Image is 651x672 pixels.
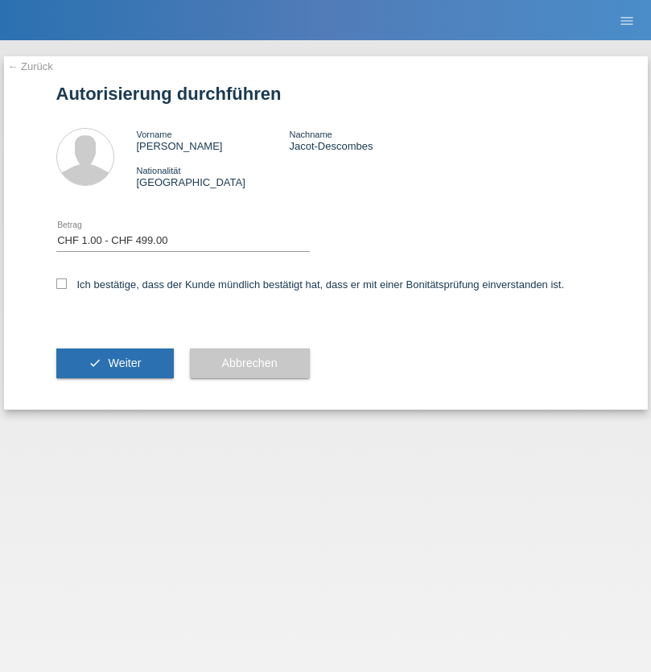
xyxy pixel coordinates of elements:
[89,357,101,369] i: check
[289,128,442,152] div: Jacot-Descombes
[137,164,290,188] div: [GEOGRAPHIC_DATA]
[190,348,310,379] button: Abbrechen
[137,166,181,175] span: Nationalität
[611,15,643,25] a: menu
[56,84,595,104] h1: Autorisierung durchführen
[222,357,278,369] span: Abbrechen
[137,128,290,152] div: [PERSON_NAME]
[56,348,174,379] button: check Weiter
[56,278,565,291] label: Ich bestätige, dass der Kunde mündlich bestätigt hat, dass er mit einer Bonitätsprüfung einversta...
[8,60,53,72] a: ← Zurück
[289,130,332,139] span: Nachname
[137,130,172,139] span: Vorname
[108,357,141,369] span: Weiter
[619,13,635,29] i: menu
